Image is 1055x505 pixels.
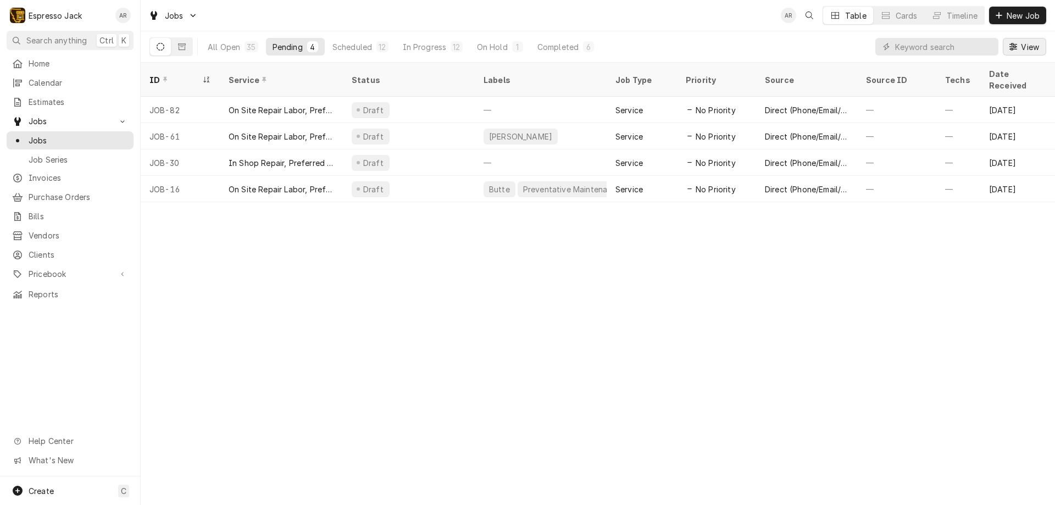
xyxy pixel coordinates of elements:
[488,131,553,142] div: [PERSON_NAME]
[29,454,127,466] span: What's New
[29,135,128,146] span: Jobs
[488,184,511,195] div: Butte
[989,7,1046,24] button: New Job
[514,41,521,53] div: 1
[936,176,980,202] div: —
[29,154,128,165] span: Job Series
[149,74,200,86] div: ID
[866,74,925,86] div: Source ID
[29,249,128,260] span: Clients
[229,104,334,116] div: On Site Repair Labor, Prefered Rate, Regular Hours
[615,184,643,195] div: Service
[936,97,980,123] div: —
[141,176,220,202] div: JOB-16
[936,149,980,176] div: —
[475,149,607,176] div: —
[696,104,736,116] span: No Priority
[273,41,303,53] div: Pending
[696,157,736,169] span: No Priority
[895,38,993,56] input: Keyword search
[801,7,818,24] button: Open search
[7,188,134,206] a: Purchase Orders
[26,35,87,46] span: Search anything
[7,432,134,450] a: Go to Help Center
[936,123,980,149] div: —
[857,97,936,123] div: —
[7,112,134,130] a: Go to Jobs
[781,8,796,23] div: Allan Ross's Avatar
[7,246,134,264] a: Clients
[615,74,668,86] div: Job Type
[29,115,112,127] span: Jobs
[7,207,134,225] a: Bills
[29,210,128,222] span: Bills
[781,8,796,23] div: AR
[7,151,134,169] a: Job Series
[765,184,848,195] div: Direct (Phone/Email/etc.)
[7,285,134,303] a: Reports
[947,10,978,21] div: Timeline
[7,54,134,73] a: Home
[362,184,385,195] div: Draft
[29,58,128,69] span: Home
[1019,41,1041,53] span: View
[857,176,936,202] div: —
[765,157,848,169] div: Direct (Phone/Email/etc.)
[7,226,134,245] a: Vendors
[989,68,1048,91] div: Date Received
[686,74,745,86] div: Priority
[229,184,334,195] div: On Site Repair Labor, Prefered Rate, Regular Hours
[484,74,598,86] div: Labels
[585,41,592,53] div: 6
[765,131,848,142] div: Direct (Phone/Email/etc.)
[7,31,134,50] button: Search anythingCtrlK
[7,131,134,149] a: Jobs
[29,435,127,447] span: Help Center
[29,172,128,184] span: Invoices
[10,8,25,23] div: E
[362,157,385,169] div: Draft
[696,131,736,142] span: No Priority
[522,184,622,195] div: Preventative Maintenance
[115,8,131,23] div: Allan Ross's Avatar
[615,104,643,116] div: Service
[121,35,126,46] span: K
[362,131,385,142] div: Draft
[144,7,202,25] a: Go to Jobs
[477,41,508,53] div: On Hold
[1004,10,1042,21] span: New Job
[10,8,25,23] div: Espresso Jack's Avatar
[403,41,447,53] div: In Progress
[537,41,579,53] div: Completed
[29,486,54,496] span: Create
[7,265,134,283] a: Go to Pricebook
[29,77,128,88] span: Calendar
[765,104,848,116] div: Direct (Phone/Email/etc.)
[857,123,936,149] div: —
[857,149,936,176] div: —
[29,230,128,241] span: Vendors
[29,268,112,280] span: Pricebook
[115,8,131,23] div: AR
[896,10,918,21] div: Cards
[229,131,334,142] div: On Site Repair Labor, Prefered Rate, Regular Hours
[29,96,128,108] span: Estimates
[765,74,846,86] div: Source
[475,97,607,123] div: —
[208,41,240,53] div: All Open
[29,288,128,300] span: Reports
[845,10,867,21] div: Table
[352,74,464,86] div: Status
[453,41,460,53] div: 12
[696,184,736,195] span: No Priority
[229,157,334,169] div: In Shop Repair, Preferred Rate
[229,74,332,86] div: Service
[1003,38,1046,56] button: View
[7,93,134,111] a: Estimates
[165,10,184,21] span: Jobs
[29,10,82,21] div: Espresso Jack
[615,157,643,169] div: Service
[362,104,385,116] div: Draft
[247,41,256,53] div: 35
[309,41,316,53] div: 4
